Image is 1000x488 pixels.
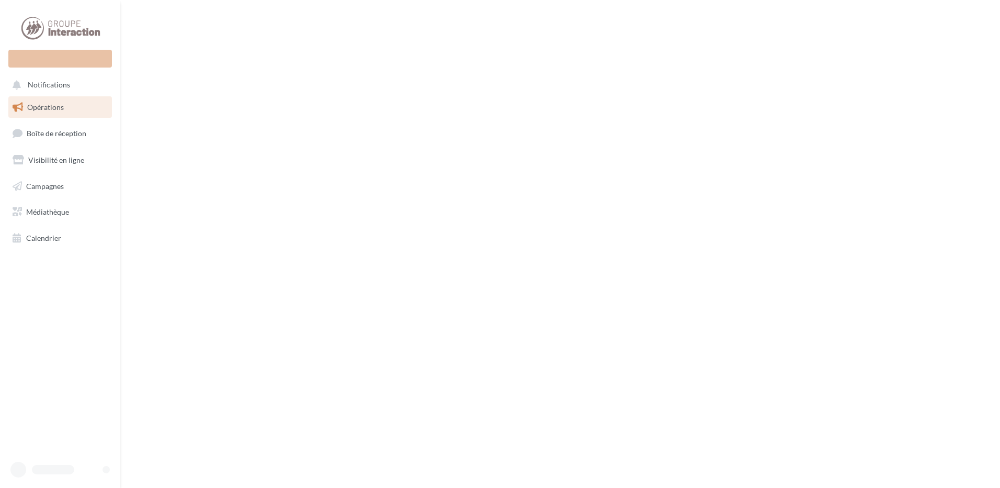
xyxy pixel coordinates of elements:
[6,201,114,223] a: Médiathèque
[27,129,86,138] span: Boîte de réception
[26,234,61,242] span: Calendrier
[26,207,69,216] span: Médiathèque
[26,181,64,190] span: Campagnes
[28,156,84,164] span: Visibilité en ligne
[6,175,114,197] a: Campagnes
[6,149,114,171] a: Visibilité en ligne
[27,103,64,112] span: Opérations
[6,96,114,118] a: Opérations
[6,122,114,145] a: Boîte de réception
[28,81,70,90] span: Notifications
[8,50,112,68] div: Nouvelle campagne
[6,227,114,249] a: Calendrier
